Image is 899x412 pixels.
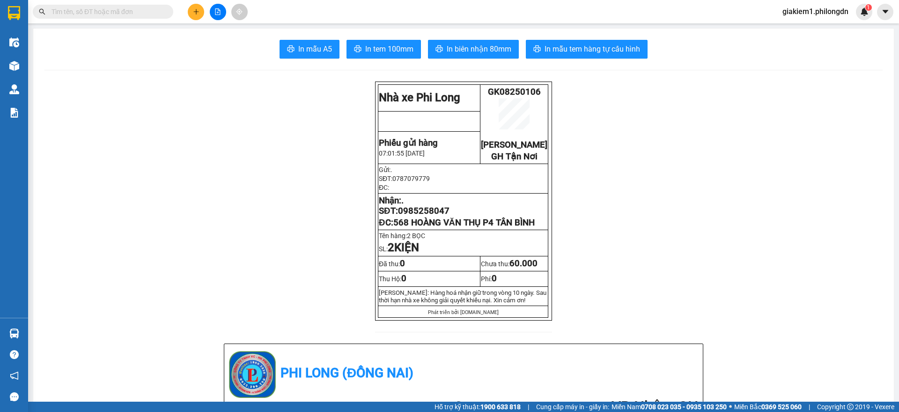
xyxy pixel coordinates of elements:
[428,40,519,59] button: printerIn biên nhận 80mm
[229,351,276,398] img: logo.jpg
[391,166,392,173] span: .
[354,45,361,54] span: printer
[231,4,248,20] button: aim
[214,8,221,15] span: file-add
[9,61,19,71] img: warehouse-icon
[280,365,413,381] b: Phi Long (Đồng Nai)
[39,8,45,15] span: search
[480,271,548,286] td: Phí:
[398,206,449,216] span: 0985258047
[734,402,802,412] span: Miền Bắc
[400,258,405,269] span: 0
[188,4,204,20] button: plus
[379,289,546,304] span: [PERSON_NAME]: Hàng hoá nhận giữ trong vòng 10 ngày. Sau thời hạn nhà xe không giải quy...
[280,40,339,59] button: printerIn mẫu A5
[10,371,19,380] span: notification
[287,45,295,54] span: printer
[428,309,499,315] span: Phát triển bởi [DOMAIN_NAME]
[378,271,480,286] td: Thu Hộ:
[9,37,19,47] img: warehouse-icon
[8,6,20,20] img: logo-vxr
[809,402,810,412] span: |
[379,91,460,104] strong: Nhà xe Phi Long
[298,43,332,55] span: In mẫu A5
[488,87,541,97] span: GK08250106
[9,84,19,94] img: warehouse-icon
[10,350,19,359] span: question-circle
[9,329,19,338] img: warehouse-icon
[379,175,430,182] span: SĐT:
[865,4,872,11] sup: 1
[393,217,535,228] span: 568 HOÀNG VĂN THỤ P4 TÂN BÌNH
[641,403,727,411] strong: 0708 023 035 - 0935 103 250
[481,140,547,150] span: [PERSON_NAME]
[435,402,521,412] span: Hỗ trợ kỹ thuật:
[612,402,727,412] span: Miền Nam
[388,241,394,254] span: 2
[52,7,162,17] input: Tìm tên, số ĐT hoặc mã đơn
[533,45,541,54] span: printer
[536,402,609,412] span: Cung cấp máy in - giấy in:
[379,217,535,228] span: ĐC:
[379,166,547,173] p: Gửi:
[480,256,548,271] td: Chưa thu:
[378,256,480,271] td: Đã thu:
[346,40,421,59] button: printerIn tem 100mm
[210,4,226,20] button: file-add
[236,8,243,15] span: aim
[545,43,640,55] span: In mẫu tem hàng tự cấu hình
[761,403,802,411] strong: 0369 525 060
[379,184,389,191] span: ĐC:
[401,195,404,206] span: .
[10,392,19,401] span: message
[867,4,870,11] span: 1
[528,402,529,412] span: |
[881,7,890,16] span: caret-down
[401,273,406,284] span: 0
[392,175,430,182] span: 0787079779
[526,40,648,59] button: printerIn mẫu tem hàng tự cấu hình
[775,6,856,17] span: giakiem1.philongdn
[9,108,19,118] img: solution-icon
[509,258,538,269] span: 60.000
[193,8,199,15] span: plus
[847,404,854,410] span: copyright
[860,7,869,16] img: icon-new-feature
[379,195,449,216] strong: Nhận: SĐT:
[435,45,443,54] span: printer
[877,4,893,20] button: caret-down
[394,241,419,254] strong: KIỆN
[379,232,547,240] p: Tên hàng:
[492,273,497,284] span: 0
[407,232,429,240] span: 2 BỌC
[447,43,511,55] span: In biên nhận 80mm
[365,43,413,55] span: In tem 100mm
[480,403,521,411] strong: 1900 633 818
[491,151,538,162] span: GH Tận Nơi
[379,150,425,157] span: 07:01:55 [DATE]
[379,138,438,148] strong: Phiếu gửi hàng
[729,405,732,409] span: ⚪️
[379,245,419,253] span: SL:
